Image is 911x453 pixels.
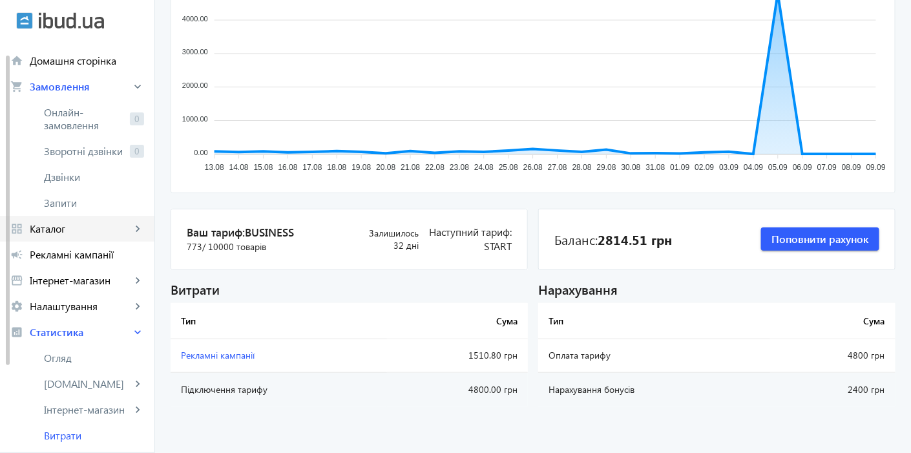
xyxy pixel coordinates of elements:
[771,232,869,246] span: Поповнити рахунок
[842,163,861,173] tspan: 08.09
[44,145,125,158] span: Зворотні дзвінки
[429,239,512,253] span: Start
[44,106,125,132] span: Онлайн-замовлення
[387,339,528,373] td: 1510.80 грн
[130,145,144,158] span: 0
[44,429,144,442] span: Витрати
[131,222,144,235] mat-icon: keyboard_arrow_right
[572,163,592,173] tspan: 28.08
[429,225,512,238] span: Наступний тариф:
[30,326,131,339] span: Статистика
[499,163,518,173] tspan: 25.08
[793,163,812,173] tspan: 06.09
[10,248,23,261] mat-icon: campaign
[229,163,249,173] tspan: 14.08
[770,339,895,373] td: 4800 грн
[770,373,895,406] td: 2400 грн
[30,222,131,235] span: Каталог
[622,163,641,173] tspan: 30.08
[474,163,494,173] tspan: 24.08
[30,300,131,313] span: Налаштування
[302,163,322,173] tspan: 17.08
[30,274,131,287] span: Інтернет-магазин
[187,225,346,240] span: Ваш тариф:
[695,163,714,173] tspan: 02.09
[44,171,144,184] span: Дзвінки
[44,352,144,364] span: Огляд
[171,303,387,339] th: Тип
[10,222,23,235] mat-icon: grid_view
[598,230,672,248] b: 2814.51 грн
[768,163,788,173] tspan: 05.09
[131,403,144,416] mat-icon: keyboard_arrow_right
[538,373,770,406] td: Нарахування бонусів
[597,163,616,173] tspan: 29.08
[538,303,770,339] th: Тип
[131,377,144,390] mat-icon: keyboard_arrow_right
[194,149,207,156] tspan: 0.00
[10,274,23,287] mat-icon: storefront
[181,349,255,361] span: Рекламні кампанії
[770,303,895,339] th: Сума
[425,163,445,173] tspan: 22.08
[16,12,33,29] img: ibud.svg
[44,377,131,390] span: [DOMAIN_NAME]
[30,248,144,261] span: Рекламні кампанії
[554,230,672,248] div: Баланс:
[646,163,665,173] tspan: 31.08
[131,300,144,313] mat-icon: keyboard_arrow_right
[538,339,770,373] td: Оплата тарифу
[10,54,23,67] mat-icon: home
[254,163,273,173] tspan: 15.08
[387,373,528,406] td: 4800.00 грн
[182,82,208,90] tspan: 2000.00
[171,373,387,406] td: Підключення тарифу
[131,80,144,93] mat-icon: keyboard_arrow_right
[171,280,528,298] div: Витрати
[817,163,837,173] tspan: 07.09
[182,116,208,123] tspan: 1000.00
[182,48,208,56] tspan: 3000.00
[670,163,689,173] tspan: 01.09
[761,227,879,251] button: Поповнити рахунок
[548,163,567,173] tspan: 27.08
[719,163,738,173] tspan: 03.09
[346,227,419,252] div: 32 дні
[401,163,420,173] tspan: 21.08
[346,227,419,240] span: Залишилось
[450,163,469,173] tspan: 23.08
[30,80,131,93] span: Замовлення
[278,163,298,173] tspan: 16.08
[131,326,144,339] mat-icon: keyboard_arrow_right
[327,163,346,173] tspan: 18.08
[44,403,131,416] span: Інтернет-магазин
[376,163,395,173] tspan: 20.08
[44,196,144,209] span: Запити
[245,225,294,239] span: Business
[10,80,23,93] mat-icon: shopping_cart
[538,280,895,298] div: Нарахування
[523,163,543,173] tspan: 26.08
[187,240,266,253] span: 773
[130,112,144,125] span: 0
[744,163,763,173] tspan: 04.09
[39,12,104,29] img: ibud_text.svg
[10,326,23,339] mat-icon: analytics
[10,300,23,313] mat-icon: settings
[182,15,208,23] tspan: 4000.00
[202,240,266,253] span: / 10000 товарів
[131,274,144,287] mat-icon: keyboard_arrow_right
[387,303,528,339] th: Сума
[205,163,224,173] tspan: 13.08
[351,163,371,173] tspan: 19.08
[866,163,886,173] tspan: 09.09
[30,54,144,67] span: Домашня сторінка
